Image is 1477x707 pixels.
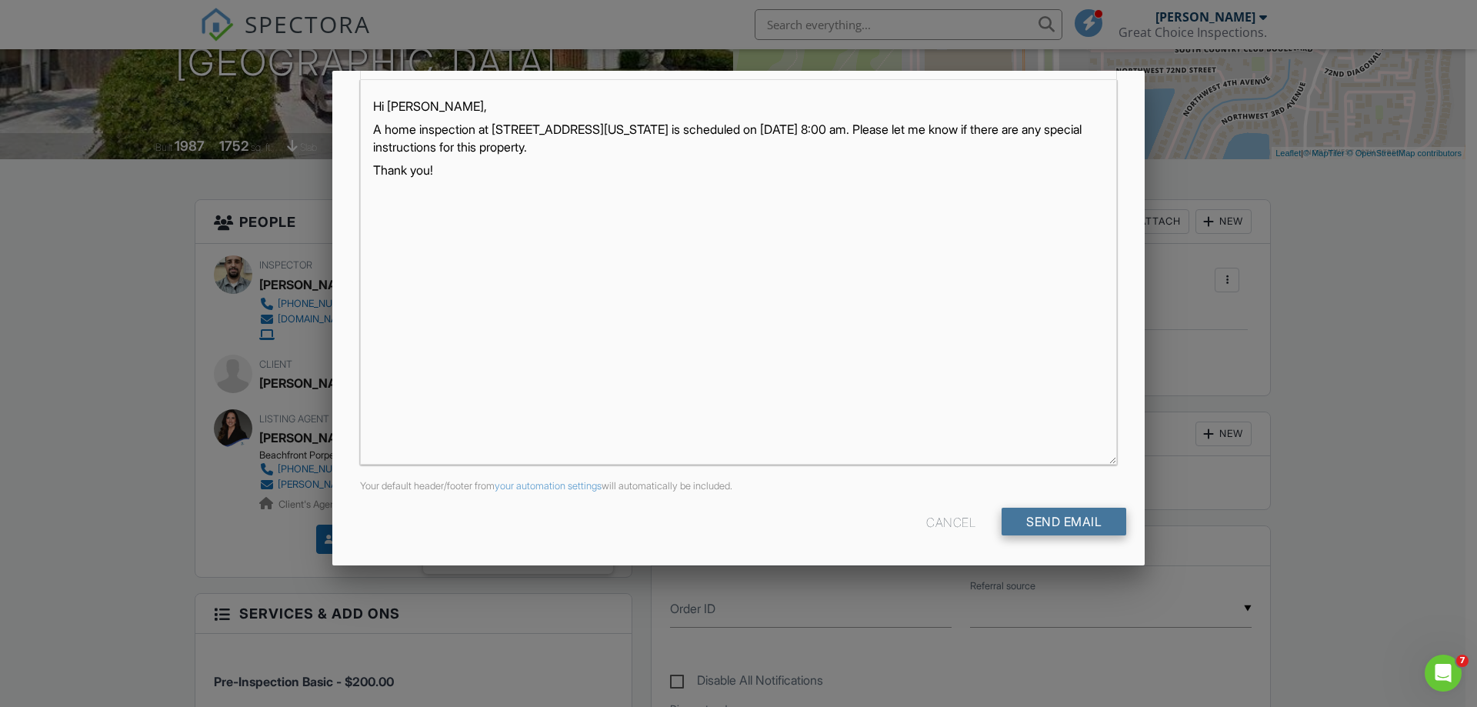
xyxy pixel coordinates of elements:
[373,121,1104,155] p: A home inspection at [STREET_ADDRESS][US_STATE] is scheduled on [DATE] 8:00 am. Please let me kno...
[373,162,1104,178] p: Thank you!
[1456,655,1469,667] span: 7
[1002,508,1126,535] input: Send Email
[495,480,602,492] a: your automation settings
[373,98,1104,115] p: Hi [PERSON_NAME],
[1425,655,1462,692] iframe: Intercom live chat
[926,508,975,535] div: Cancel
[351,480,1126,492] div: Your default header/footer from will automatically be included.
